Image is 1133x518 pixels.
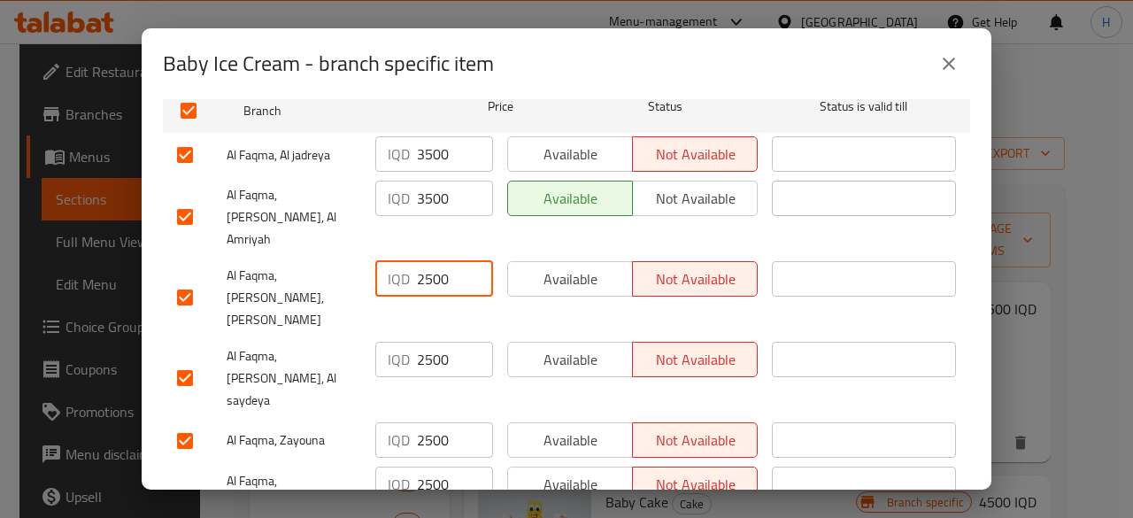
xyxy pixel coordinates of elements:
[574,96,758,118] span: Status
[632,261,758,297] button: Not available
[227,184,361,251] span: Al Faqma, [PERSON_NAME], Al Amriyah
[417,136,493,172] input: Please enter price
[417,467,493,502] input: Please enter price
[417,181,493,216] input: Please enter price
[227,429,361,452] span: Al Faqma, Zayouna
[640,267,751,292] span: Not available
[227,265,361,331] span: Al Faqma, [PERSON_NAME], [PERSON_NAME]
[507,181,633,216] button: Available
[515,186,626,212] span: Available
[640,472,751,498] span: Not available
[640,142,751,167] span: Not available
[417,342,493,377] input: Please enter price
[515,472,626,498] span: Available
[632,467,758,502] button: Not available
[243,100,428,122] span: Branch
[388,268,410,290] p: IQD
[507,136,633,172] button: Available
[928,43,970,85] button: close
[632,342,758,377] button: Not available
[388,188,410,209] p: IQD
[442,96,559,118] span: Price
[632,136,758,172] button: Not available
[507,422,633,458] button: Available
[417,261,493,297] input: Please enter price
[388,143,410,165] p: IQD
[227,345,361,412] span: Al Faqma, [PERSON_NAME], Al saydeya
[388,429,410,451] p: IQD
[772,96,956,118] span: Status is valid till
[515,267,626,292] span: Available
[632,181,758,216] button: Not available
[227,144,361,166] span: Al Faqma, Al jadreya
[632,422,758,458] button: Not available
[507,467,633,502] button: Available
[388,349,410,370] p: IQD
[640,186,751,212] span: Not available
[640,347,751,373] span: Not available
[507,342,633,377] button: Available
[163,50,494,78] h2: Baby Ice Cream - branch specific item
[388,474,410,495] p: IQD
[515,347,626,373] span: Available
[640,428,751,453] span: Not available
[515,428,626,453] span: Available
[507,261,633,297] button: Available
[417,422,493,458] input: Please enter price
[515,142,626,167] span: Available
